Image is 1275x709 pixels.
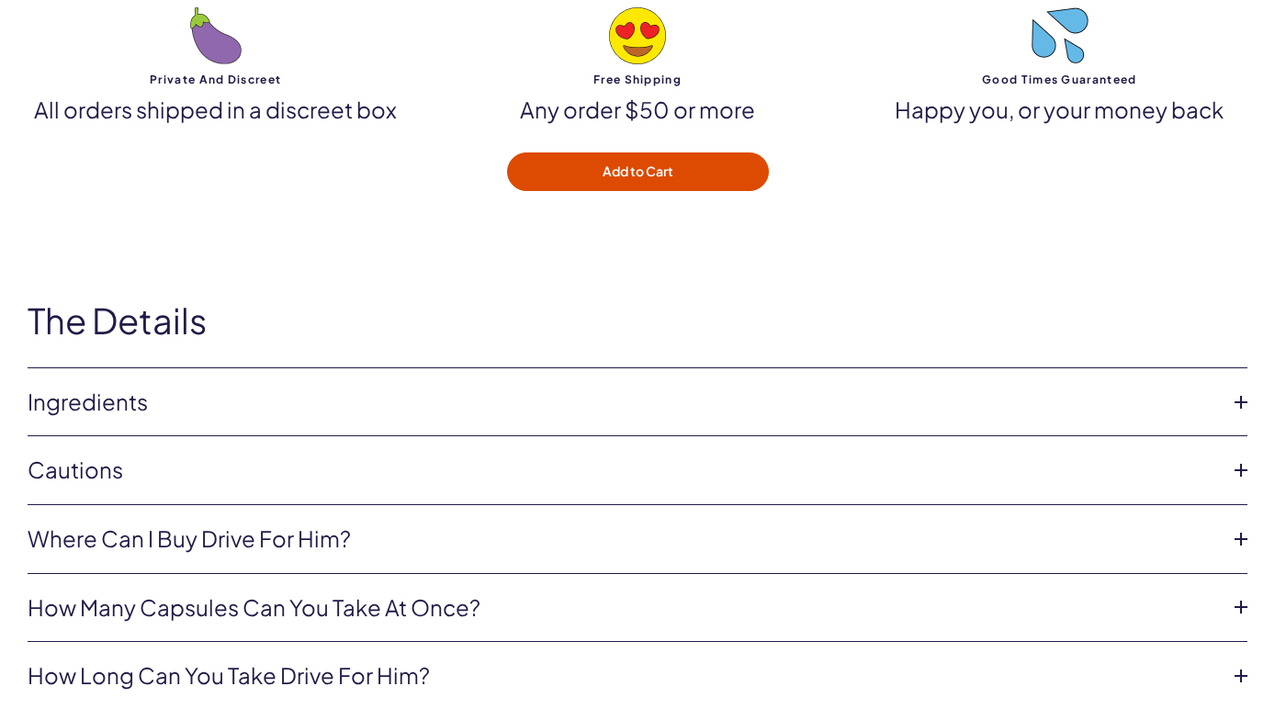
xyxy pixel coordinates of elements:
[1031,7,1089,64] img: droplets emoji
[190,7,242,64] img: eggplant emoji
[28,592,1218,624] a: How many capsules can you take at once?
[18,73,412,85] strong: Private and discreet
[608,7,666,64] img: heart-eyes emoji
[28,523,1218,555] a: Where can I buy Drive for Him?
[28,387,1218,418] a: Ingredients
[18,95,412,126] p: All orders shipped in a discreet box
[440,95,834,126] p: Any order $50 or more
[863,73,1257,85] strong: Good Times Guaranteed
[28,660,1218,692] a: How long can you take Drive For Him?
[28,455,1218,486] a: Cautions
[507,152,769,191] button: Add to Cart
[440,73,834,85] strong: Free Shipping
[28,301,1247,340] h2: The Details
[863,95,1257,126] p: Happy you, or your money back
